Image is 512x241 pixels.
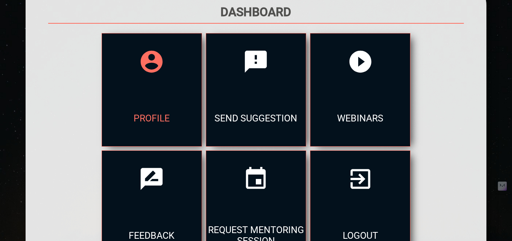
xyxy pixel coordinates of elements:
div: send suggestion [206,90,306,146]
div: profile [102,90,202,146]
div: webinars [310,90,410,146]
h1: Dashboard [48,5,464,19]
